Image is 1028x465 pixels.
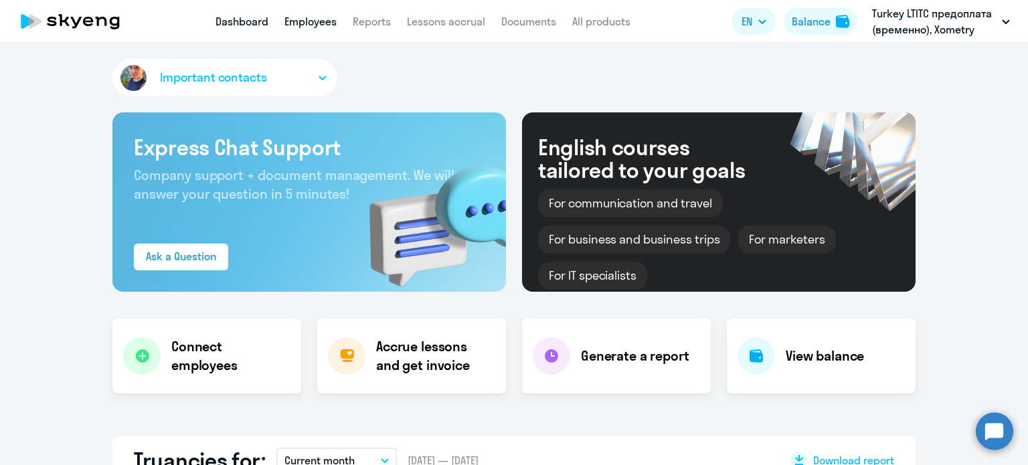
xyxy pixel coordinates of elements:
[538,189,723,217] div: For communication and travel
[134,167,454,202] span: Company support + document management. We will answer your question in 5 minutes!
[376,337,493,375] h4: Accrue lessons and get invoice
[786,347,864,365] h4: View balance
[572,15,630,28] a: All products
[160,69,267,86] span: Important contacts
[865,5,1017,37] button: Turkey LTITC предоплата (временно), Xometry Europe GmbH
[836,15,849,28] img: balance
[216,15,268,28] a: Dashboard
[581,347,689,365] h4: Generate a report
[742,13,752,29] span: EN
[732,8,776,35] button: EN
[501,15,556,28] a: Documents
[146,248,216,264] div: Ask a Question
[350,141,506,292] img: bg-img
[407,15,485,28] a: Lessons accrual
[171,337,290,375] h4: Connect employees
[112,59,337,96] button: Important contacts
[538,262,647,290] div: For IT specialists
[353,15,391,28] a: Reports
[134,134,485,161] h3: Express Chat Support
[784,8,857,35] button: Balancebalance
[872,5,997,37] p: Turkey LTITC предоплата (временно), Xometry Europe GmbH
[134,244,228,270] button: Ask a Question
[284,15,337,28] a: Employees
[792,13,831,29] div: Balance
[538,225,730,254] div: For business and business trips
[118,62,149,94] img: avatar
[538,136,767,181] div: English courses tailored to your goals
[738,225,835,254] div: For marketers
